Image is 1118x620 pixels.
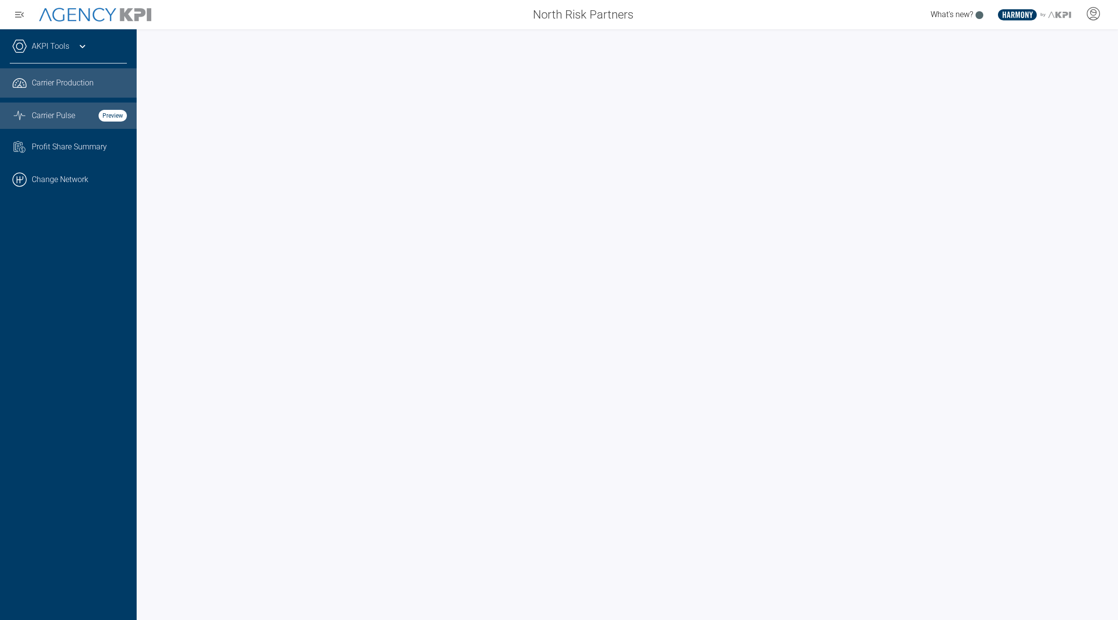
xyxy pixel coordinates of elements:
span: Profit Share Summary [32,141,107,153]
a: AKPI Tools [32,41,69,52]
span: Carrier Production [32,77,94,89]
img: AgencyKPI [39,8,151,22]
span: Carrier Pulse [32,110,75,122]
span: North Risk Partners [533,6,633,23]
strong: Preview [99,110,127,122]
span: What's new? [931,10,973,19]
